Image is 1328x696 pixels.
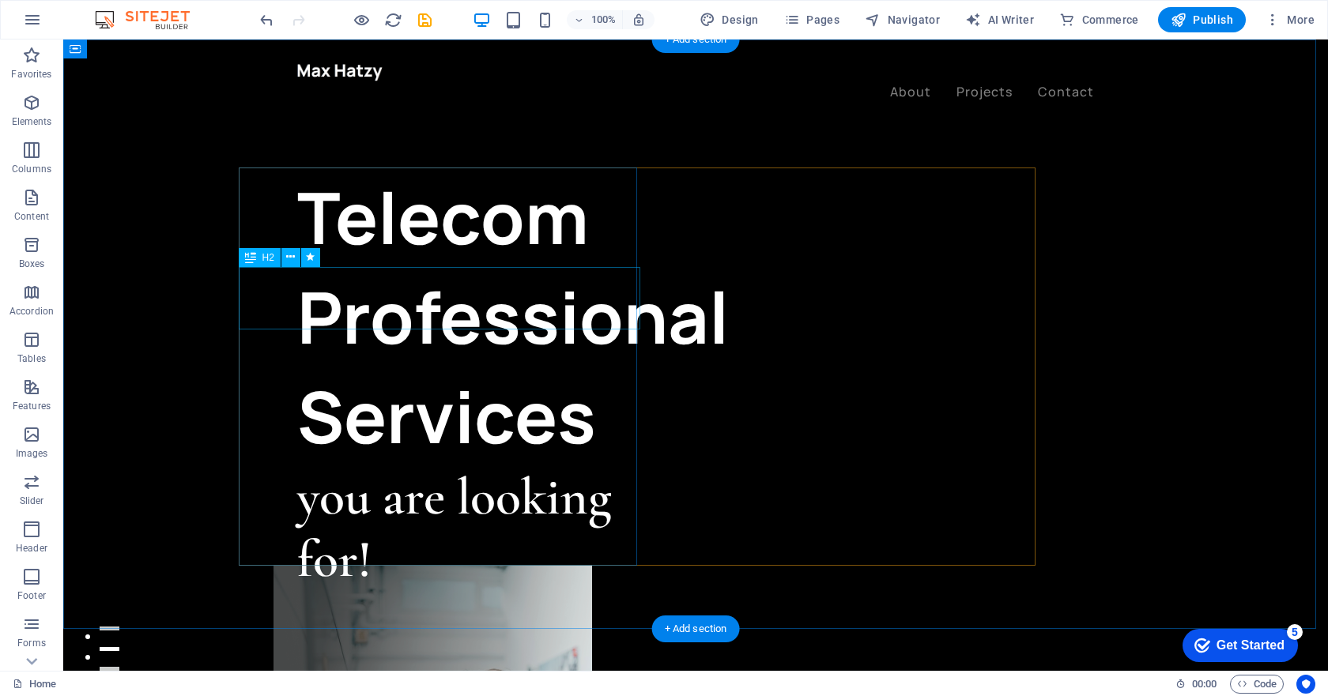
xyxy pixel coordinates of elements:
button: More [1258,7,1321,32]
a: Click to cancel selection. Double-click to open Pages [13,675,56,694]
p: Boxes [19,258,45,270]
div: + Add section [652,615,740,642]
p: Favorites [11,68,51,81]
span: Commerce [1059,12,1139,28]
button: 100% [567,10,623,29]
span: Code [1237,675,1277,694]
button: Code [1230,675,1284,694]
button: save [415,10,434,29]
p: Tables [17,352,46,365]
i: Undo: Edit headline (Ctrl+Z) [258,11,276,29]
div: + Add section [652,26,740,53]
div: 5 [117,3,133,19]
button: Pages [778,7,846,32]
p: Columns [12,163,51,175]
span: Design [700,12,759,28]
h6: 100% [590,10,616,29]
span: 00 00 [1192,675,1217,694]
i: On resize automatically adjust zoom level to fit chosen device. [632,13,646,27]
button: undo [257,10,276,29]
img: Editor Logo [91,10,209,29]
button: Usercentrics [1296,675,1315,694]
div: Get Started 5 items remaining, 0% complete [13,8,128,41]
span: Publish [1171,12,1233,28]
button: 3 [36,627,56,631]
h6: Session time [1175,675,1217,694]
span: AI Writer [965,12,1034,28]
p: Forms [17,637,46,649]
button: reload [383,10,402,29]
button: 2 [36,608,56,611]
button: Navigator [858,7,946,32]
p: Images [16,447,48,460]
i: Reload page [384,11,402,29]
p: Header [16,542,47,555]
p: Footer [17,589,46,602]
span: Navigator [865,12,940,28]
i: Save (Ctrl+S) [416,11,434,29]
button: Publish [1158,7,1246,32]
button: Click here to leave preview mode and continue editing [352,10,371,29]
p: Slider [20,495,44,507]
p: Elements [12,115,52,128]
button: Commerce [1053,7,1145,32]
span: H2 [262,253,274,262]
p: Accordion [9,305,54,318]
div: Design (Ctrl+Alt+Y) [693,7,765,32]
button: AI Writer [959,7,1040,32]
p: Content [14,210,49,223]
div: Get Started [47,17,115,32]
button: Design [693,7,765,32]
span: : [1203,678,1205,690]
span: Pages [784,12,839,28]
span: More [1265,12,1315,28]
p: Features [13,400,51,412]
button: 1 [36,587,56,591]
